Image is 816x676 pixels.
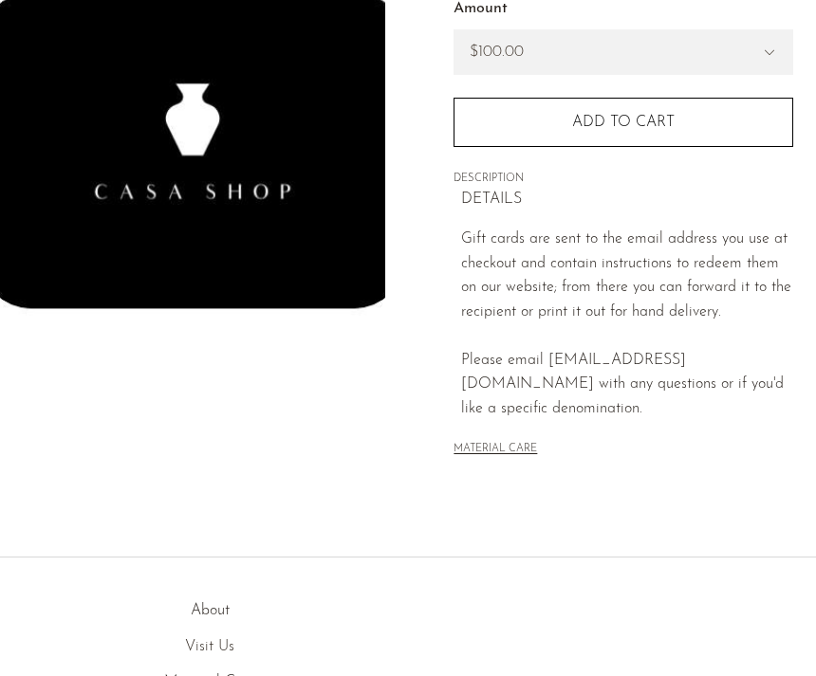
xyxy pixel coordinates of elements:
[461,188,794,212] p: DETAILS
[461,228,794,422] p: Gift cards are sent to the email address you use at checkout and contain instructions to redeem t...
[454,443,537,457] button: MATERIAL CARE
[191,603,230,618] a: About
[572,115,675,130] span: Add to cart
[454,171,793,188] span: DESCRIPTION
[454,98,793,147] button: Add to cart
[185,639,234,654] a: Visit Us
